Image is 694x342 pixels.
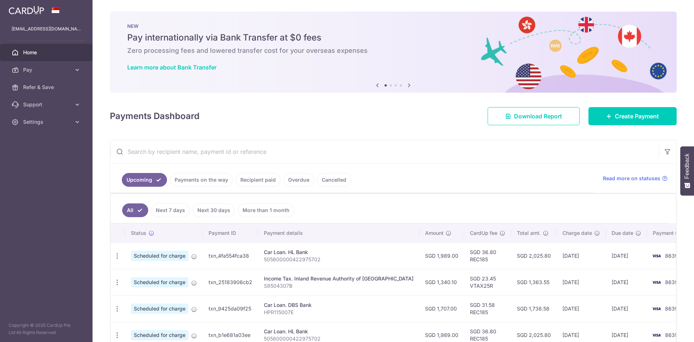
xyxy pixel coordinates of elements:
[684,153,690,179] span: Feedback
[131,304,188,314] span: Scheduled for charge
[464,242,511,269] td: SGD 36.80 REC185
[649,278,664,287] img: Bank Card
[122,173,167,187] a: Upcoming
[283,173,314,187] a: Overdue
[562,229,592,237] span: Charge date
[649,252,664,260] img: Bank Card
[110,140,659,163] input: Search by recipient name, payment id or reference
[264,328,414,335] div: Car Loan. HL Bank
[23,84,71,91] span: Refer & Save
[511,295,557,322] td: SGD 1,738.58
[131,251,188,261] span: Scheduled for charge
[606,242,647,269] td: [DATE]
[203,242,258,269] td: txn_4fa554fca38
[258,224,419,242] th: Payment details
[264,282,414,290] p: S8504307B
[23,49,71,56] span: Home
[680,146,694,195] button: Feedback - Show survey
[488,107,580,125] a: Download Report
[238,203,294,217] a: More than 1 month
[127,32,659,43] h5: Pay internationally via Bank Transfer at $0 fees
[264,249,414,256] div: Car Loan. HL Bank
[127,64,217,71] a: Learn more about Bank Transfer
[203,295,258,322] td: txn_9425da09f25
[649,331,664,339] img: Bank Card
[557,242,606,269] td: [DATE]
[464,295,511,322] td: SGD 31.58 REC185
[517,229,541,237] span: Total amt.
[122,203,148,217] a: All
[203,269,258,295] td: txn_25183906cb2
[110,110,200,123] h4: Payments Dashboard
[110,12,677,93] img: Bank transfer banner
[511,242,557,269] td: SGD 2,025.80
[665,279,678,285] span: 8639
[193,203,235,217] a: Next 30 days
[557,295,606,322] td: [DATE]
[665,332,678,338] span: 8639
[470,229,497,237] span: CardUp fee
[464,269,511,295] td: SGD 23.45 VTAX25R
[317,173,351,187] a: Cancelled
[264,256,414,263] p: 505600000422975702
[23,66,71,73] span: Pay
[606,269,647,295] td: [DATE]
[419,269,464,295] td: SGD 1,340.10
[557,269,606,295] td: [DATE]
[419,295,464,322] td: SGD 1,707.00
[665,253,678,259] span: 8639
[23,101,71,108] span: Support
[264,301,414,309] div: Car Loan. DBS Bank
[127,23,659,29] p: NEW
[615,112,659,121] span: Create Payment
[131,330,188,340] span: Scheduled for charge
[131,277,188,287] span: Scheduled for charge
[606,295,647,322] td: [DATE]
[236,173,280,187] a: Recipient paid
[203,224,258,242] th: Payment ID
[419,242,464,269] td: SGD 1,989.00
[665,305,678,312] span: 8639
[425,229,444,237] span: Amount
[12,25,81,33] p: [EMAIL_ADDRESS][DOMAIN_NAME]
[131,229,146,237] span: Status
[514,112,562,121] span: Download Report
[588,107,677,125] a: Create Payment
[603,175,660,182] span: Read more on statuses
[264,309,414,316] p: HPR115007E
[151,203,190,217] a: Next 7 days
[170,173,233,187] a: Payments on the way
[511,269,557,295] td: SGD 1,363.55
[612,229,633,237] span: Due date
[649,304,664,313] img: Bank Card
[23,118,71,126] span: Settings
[9,6,44,14] img: CardUp
[127,46,659,55] h6: Zero processing fees and lowered transfer cost for your overseas expenses
[603,175,668,182] a: Read more on statuses
[264,275,414,282] div: Income Tax. Inland Revenue Authority of [GEOGRAPHIC_DATA]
